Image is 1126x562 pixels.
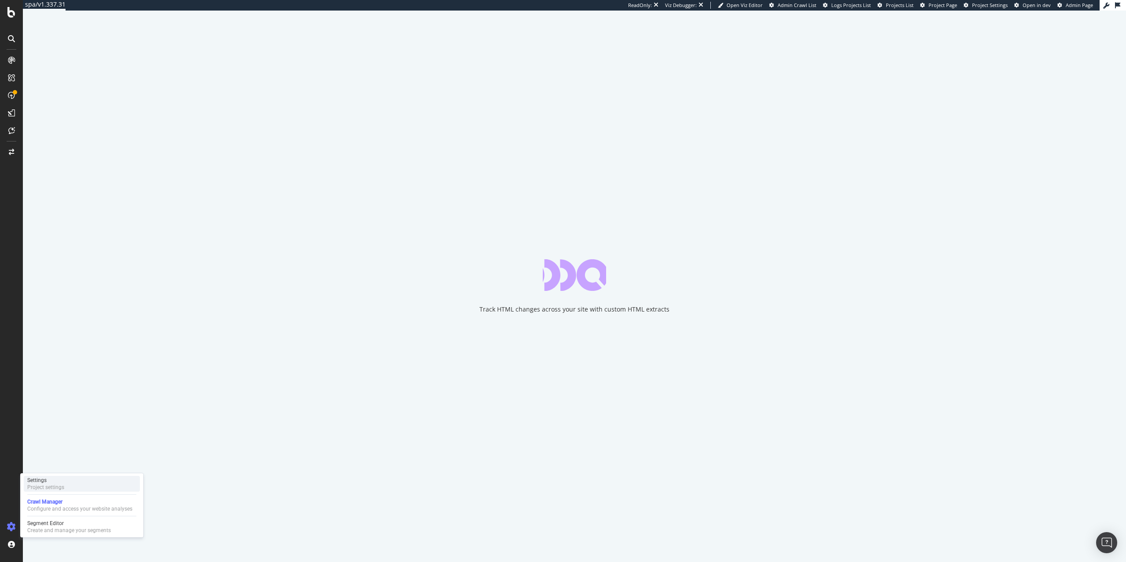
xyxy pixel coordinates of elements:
[877,2,914,9] a: Projects List
[886,2,914,8] span: Projects List
[823,2,871,9] a: Logs Projects List
[24,497,140,513] a: Crawl ManagerConfigure and access your website analyses
[929,2,957,8] span: Project Page
[27,477,64,484] div: Settings
[479,305,669,314] div: Track HTML changes across your site with custom HTML extracts
[27,527,111,534] div: Create and manage your segments
[727,2,763,8] span: Open Viz Editor
[1023,2,1051,8] span: Open in dev
[964,2,1008,9] a: Project Settings
[920,2,957,9] a: Project Page
[778,2,816,8] span: Admin Crawl List
[1014,2,1051,9] a: Open in dev
[24,519,140,535] a: Segment EditorCreate and manage your segments
[628,2,652,9] div: ReadOnly:
[27,498,132,505] div: Crawl Manager
[769,2,816,9] a: Admin Crawl List
[27,520,111,527] div: Segment Editor
[665,2,697,9] div: Viz Debugger:
[831,2,871,8] span: Logs Projects List
[972,2,1008,8] span: Project Settings
[1096,532,1117,553] div: Open Intercom Messenger
[24,476,140,492] a: SettingsProject settings
[27,505,132,512] div: Configure and access your website analyses
[1066,2,1093,8] span: Admin Page
[543,259,606,291] div: animation
[27,484,64,491] div: Project settings
[718,2,763,9] a: Open Viz Editor
[1057,2,1093,9] a: Admin Page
